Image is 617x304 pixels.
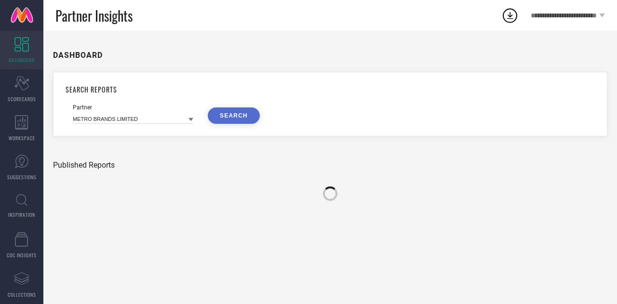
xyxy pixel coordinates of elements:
h1: SEARCH REPORTS [66,84,595,94]
div: Partner [73,104,193,111]
span: SCORECARDS [8,95,36,103]
span: COLLECTIONS [8,291,36,298]
span: SUGGESTIONS [7,173,37,181]
div: Open download list [501,7,519,24]
span: WORKSPACE [9,134,35,142]
span: Partner Insights [55,6,133,26]
div: Published Reports [53,160,607,170]
span: CDC INSIGHTS [7,251,37,259]
h1: DASHBOARD [53,51,103,60]
button: SEARCH [208,107,260,124]
span: DASHBOARD [9,56,35,64]
span: INSPIRATION [8,211,35,218]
